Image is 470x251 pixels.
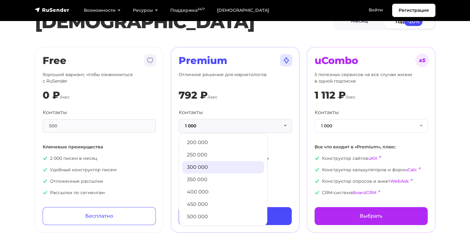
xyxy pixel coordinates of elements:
p: Ключевые преимущества [43,144,156,150]
a: 450 000 [182,198,264,211]
img: icon-ok.svg [43,156,48,161]
div: 0 ₽ [43,89,60,101]
img: icon-ok.svg [315,179,320,184]
p: Удобный конструктор писем [43,167,156,173]
a: 250 000 [182,149,264,161]
img: RuSender [35,7,70,13]
h1: [DEMOGRAPHIC_DATA] [35,11,333,33]
img: icon-ok.svg [43,190,48,195]
p: 2 000 писем в месяц [43,155,156,162]
a: Выбрать [315,207,428,225]
p: Рассылки по сегментам [43,189,156,196]
a: Месяц [334,15,384,28]
button: 1 000 [315,119,428,133]
p: Конструктор калькуляторов и форм [315,167,428,173]
a: Возможности [78,4,127,17]
p: Конструктор опросов и анкет [315,178,428,185]
img: icon-ok.svg [315,156,320,161]
a: 500 000 [182,211,264,223]
a: 350 000 [182,173,264,186]
img: tarif-ucombo.svg [415,53,430,68]
a: Войти [362,4,389,16]
p: Все что входит в «Premium», плюс: [315,144,428,150]
div: 1 112 ₽ [315,89,346,101]
a: Бесплатно [43,207,156,225]
a: Регистрация [392,4,435,17]
span: -20% [404,17,423,26]
a: Ресурсы [127,4,164,17]
h2: Free [43,55,156,66]
ul: 1 000 [179,133,268,226]
span: /мес [208,94,218,100]
h2: Premium [179,55,292,66]
label: Контакты [315,109,339,116]
p: Хороший вариант, чтобы ознакомиться с RuSender [43,71,156,84]
img: icon-ok.svg [315,167,320,172]
label: Контакты [179,109,203,116]
img: icon-ok.svg [315,190,320,195]
a: WebAsk [390,178,409,184]
img: icon-ok.svg [43,179,48,184]
sup: 24/7 [197,7,205,11]
a: uCalc [405,167,417,172]
button: 1 000 [179,119,292,133]
a: 300 000 [182,161,264,173]
img: tarif-free.svg [143,53,158,68]
h2: uCombo [315,55,428,66]
a: 200 000 [182,136,264,149]
a: uKit [368,155,377,161]
span: /мес [60,94,70,100]
span: /мес [346,94,356,100]
a: BoardCRM [353,190,376,195]
p: 5 полезных сервисов на все случаи жизни в одной подписке [315,71,428,84]
a: Поддержка24/7 [164,4,211,17]
label: Контакты [43,109,67,116]
p: CRM-система [315,189,428,196]
img: icon-ok.svg [43,167,48,172]
p: Отложенные рассылки [43,178,156,185]
p: Отличное решение для маркетологов [179,71,292,84]
a: 400 000 [182,186,264,198]
a: [DEMOGRAPHIC_DATA] [211,4,275,17]
a: Год [384,15,434,28]
div: 792 ₽ [179,89,208,101]
p: Конструктор сайтов [315,155,428,162]
img: tarif-premium.svg [279,53,294,68]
